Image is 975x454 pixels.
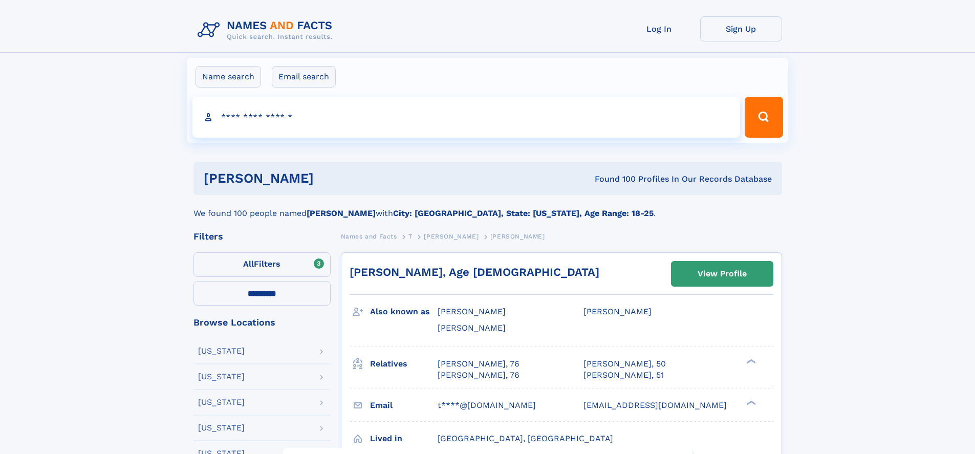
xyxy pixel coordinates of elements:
div: [US_STATE] [198,424,245,432]
a: [PERSON_NAME], 76 [438,370,519,381]
div: View Profile [698,262,747,286]
a: [PERSON_NAME], 51 [583,370,664,381]
div: Filters [193,232,331,241]
h3: Relatives [370,355,438,373]
span: [PERSON_NAME] [424,233,479,240]
span: [PERSON_NAME] [490,233,545,240]
span: [PERSON_NAME] [438,323,506,333]
input: search input [192,97,741,138]
label: Filters [193,252,331,277]
div: [US_STATE] [198,373,245,381]
span: [GEOGRAPHIC_DATA], [GEOGRAPHIC_DATA] [438,434,613,443]
h1: [PERSON_NAME] [204,172,454,185]
label: Email search [272,66,336,88]
h3: Also known as [370,303,438,320]
b: City: [GEOGRAPHIC_DATA], State: [US_STATE], Age Range: 18-25 [393,208,654,218]
div: We found 100 people named with . [193,195,782,220]
div: [US_STATE] [198,398,245,406]
a: [PERSON_NAME], 50 [583,358,666,370]
h3: Lived in [370,430,438,447]
a: [PERSON_NAME] [424,230,479,243]
div: Found 100 Profiles In Our Records Database [454,174,772,185]
a: Log In [618,16,700,41]
div: [US_STATE] [198,347,245,355]
div: ❯ [744,358,756,364]
b: [PERSON_NAME] [307,208,376,218]
a: Sign Up [700,16,782,41]
h3: Email [370,397,438,414]
span: [PERSON_NAME] [583,307,652,316]
a: T [408,230,413,243]
div: ❯ [744,399,756,406]
img: Logo Names and Facts [193,16,341,44]
div: Browse Locations [193,318,331,327]
a: [PERSON_NAME], 76 [438,358,519,370]
button: Search Button [745,97,783,138]
label: Name search [196,66,261,88]
span: [PERSON_NAME] [438,307,506,316]
span: All [243,259,254,269]
span: T [408,233,413,240]
a: Names and Facts [341,230,397,243]
span: [EMAIL_ADDRESS][DOMAIN_NAME] [583,400,727,410]
a: [PERSON_NAME], Age [DEMOGRAPHIC_DATA] [350,266,599,278]
a: View Profile [671,262,773,286]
